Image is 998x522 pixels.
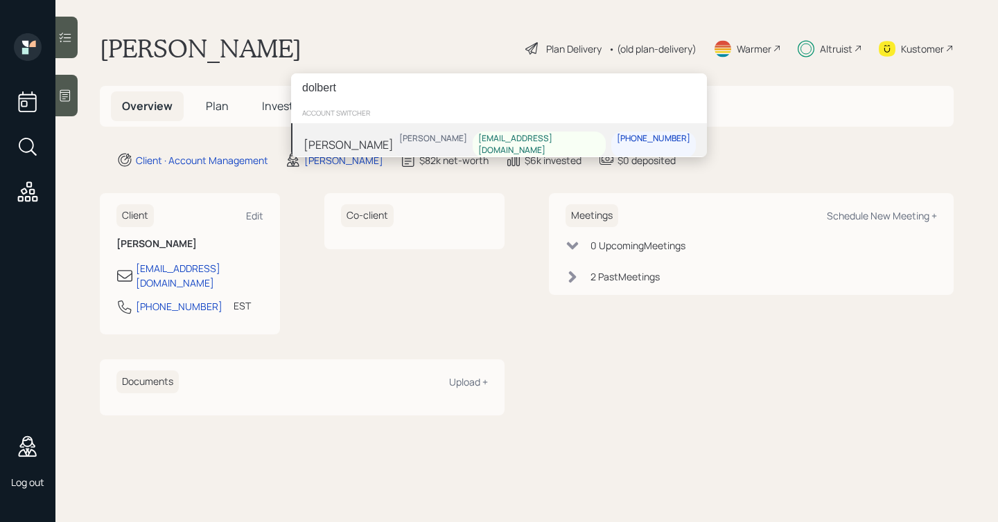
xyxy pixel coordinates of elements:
[291,102,707,123] div: account switcher
[617,133,690,145] div: [PHONE_NUMBER]
[399,133,467,145] div: [PERSON_NAME]
[478,133,600,156] div: [EMAIL_ADDRESS][DOMAIN_NAME]
[304,136,394,152] div: [PERSON_NAME]
[291,73,707,102] input: Type a command or search…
